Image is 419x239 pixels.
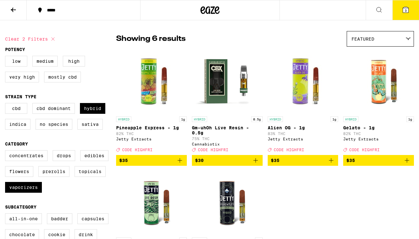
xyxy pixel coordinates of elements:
[122,148,153,152] span: CODE HIGHFRI
[405,9,407,12] span: 3
[195,171,259,234] img: Jetty Extracts - Governmint Oasis Solventless - 1g
[251,116,263,122] p: 0.5g
[116,155,187,166] button: Add to bag
[192,137,263,141] p: 75% THC
[192,116,207,122] p: HYBRID
[5,31,57,47] button: Clear 2 filters
[274,148,304,152] span: CODE HIGHFRI
[268,132,338,136] p: 83% THC
[120,50,183,113] img: Jetty Extracts - Pineapple Express - 1g
[5,56,27,67] label: Low
[116,125,187,130] p: Pineapple Express - 1g
[53,150,75,161] label: Drops
[343,155,414,166] button: Add to bag
[268,50,338,155] a: Open page for Alien OG - 1g from Jetty Extracts
[5,141,28,146] legend: Category
[271,158,279,163] span: $35
[268,155,338,166] button: Add to bag
[120,171,183,234] img: Jetty Extracts - SFV OG Live Resin - 1g
[192,155,263,166] button: Add to bag
[5,94,36,99] legend: Strain Type
[346,158,355,163] span: $35
[343,125,414,130] p: Gelato - 1g
[5,150,48,161] label: Concentrates
[349,148,380,152] span: CODE HIGHFRI
[268,125,338,130] p: Alien OG - 1g
[119,158,128,163] span: $35
[268,116,283,122] p: HYBRID
[343,50,414,155] a: Open page for Gelato - 1g from Jetty Extracts
[192,142,263,146] div: Cannabiotix
[179,116,187,122] p: 1g
[198,148,228,152] span: CODE HIGHFRI
[271,50,335,113] img: Jetty Extracts - Alien OG - 1g
[5,119,30,130] label: Indica
[32,56,58,67] label: Medium
[268,137,338,141] div: Jetty Extracts
[36,119,72,130] label: No Species
[116,116,131,122] p: HYBRID
[5,72,39,82] label: Very High
[331,116,338,122] p: 1g
[80,150,108,161] label: Edibles
[75,166,106,177] label: Topicals
[343,137,414,141] div: Jetty Extracts
[47,213,72,224] label: Badder
[77,119,103,130] label: Sativa
[195,50,259,113] img: Cannabiotix - Gm-uhOh Live Resin - 0.5g
[351,36,374,42] span: Featured
[4,4,46,10] span: Hi. Need any help?
[5,182,42,193] label: Vaporizers
[77,213,108,224] label: Capsules
[80,103,105,114] label: Hybrid
[5,204,36,210] legend: Subcategory
[192,50,263,155] a: Open page for Gm-uhOh Live Resin - 0.5g from Cannabiotix
[195,158,204,163] span: $30
[343,132,414,136] p: 82% THC
[38,166,69,177] label: Prerolls
[44,72,81,82] label: Mostly CBD
[392,0,419,20] button: 3
[5,213,42,224] label: All-In-One
[116,34,186,44] p: Showing 6 results
[347,50,410,113] img: Jetty Extracts - Gelato - 1g
[343,116,358,122] p: HYBRID
[63,56,85,67] label: High
[32,103,75,114] label: CBD Dominant
[116,50,187,155] a: Open page for Pineapple Express - 1g from Jetty Extracts
[116,137,187,141] div: Jetty Extracts
[5,47,25,52] legend: Potency
[116,132,187,136] p: 82% THC
[5,103,27,114] label: CBD
[192,125,263,135] p: Gm-uhOh Live Resin - 0.5g
[5,166,33,177] label: Flowers
[406,116,414,122] p: 1g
